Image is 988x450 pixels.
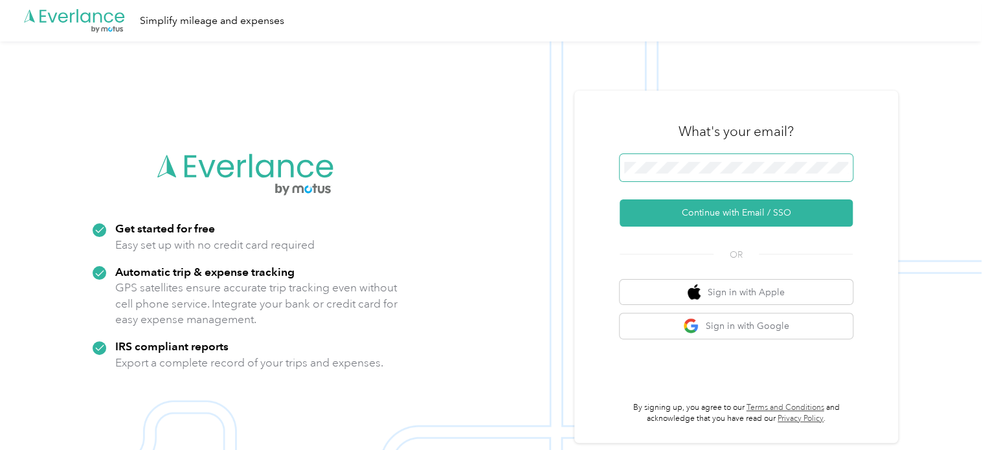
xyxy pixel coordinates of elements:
[115,280,398,328] p: GPS satellites ensure accurate trip tracking even without cell phone service. Integrate your bank...
[713,248,759,262] span: OR
[115,265,295,278] strong: Automatic trip & expense tracking
[140,13,284,29] div: Simplify mileage and expenses
[688,284,701,300] img: apple logo
[683,318,699,334] img: google logo
[620,402,853,425] p: By signing up, you agree to our and acknowledge that you have read our .
[778,414,824,423] a: Privacy Policy
[115,355,383,371] p: Export a complete record of your trips and expenses.
[620,199,853,227] button: Continue with Email / SSO
[115,237,315,253] p: Easy set up with no credit card required
[620,280,853,305] button: apple logoSign in with Apple
[115,339,229,353] strong: IRS compliant reports
[115,221,215,235] strong: Get started for free
[747,403,824,412] a: Terms and Conditions
[679,122,794,141] h3: What's your email?
[620,313,853,339] button: google logoSign in with Google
